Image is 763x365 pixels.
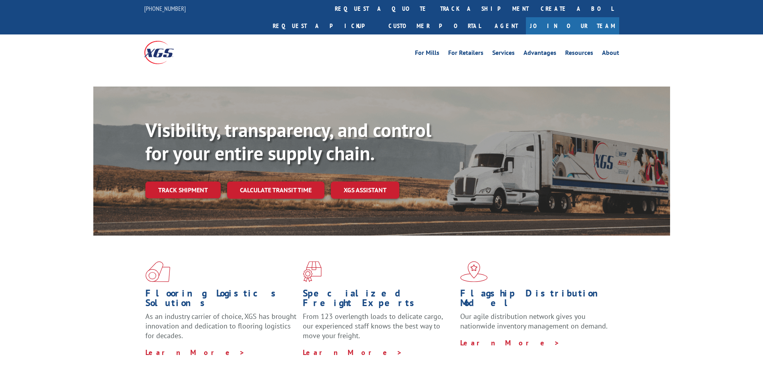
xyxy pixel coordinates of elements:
[227,181,324,199] a: Calculate transit time
[415,50,439,58] a: For Mills
[267,17,383,34] a: Request a pickup
[303,348,403,357] a: Learn More >
[383,17,487,34] a: Customer Portal
[448,50,483,58] a: For Retailers
[331,181,399,199] a: XGS ASSISTANT
[303,261,322,282] img: xgs-icon-focused-on-flooring-red
[460,261,488,282] img: xgs-icon-flagship-distribution-model-red
[460,338,560,347] a: Learn More >
[145,288,297,312] h1: Flooring Logistics Solutions
[487,17,526,34] a: Agent
[565,50,593,58] a: Resources
[523,50,556,58] a: Advantages
[460,312,608,331] span: Our agile distribution network gives you nationwide inventory management on demand.
[303,312,454,347] p: From 123 overlength loads to delicate cargo, our experienced staff knows the best way to move you...
[602,50,619,58] a: About
[145,348,245,357] a: Learn More >
[145,181,221,198] a: Track shipment
[460,288,612,312] h1: Flagship Distribution Model
[145,117,431,165] b: Visibility, transparency, and control for your entire supply chain.
[492,50,515,58] a: Services
[145,261,170,282] img: xgs-icon-total-supply-chain-intelligence-red
[144,4,186,12] a: [PHONE_NUMBER]
[303,288,454,312] h1: Specialized Freight Experts
[145,312,296,340] span: As an industry carrier of choice, XGS has brought innovation and dedication to flooring logistics...
[526,17,619,34] a: Join Our Team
